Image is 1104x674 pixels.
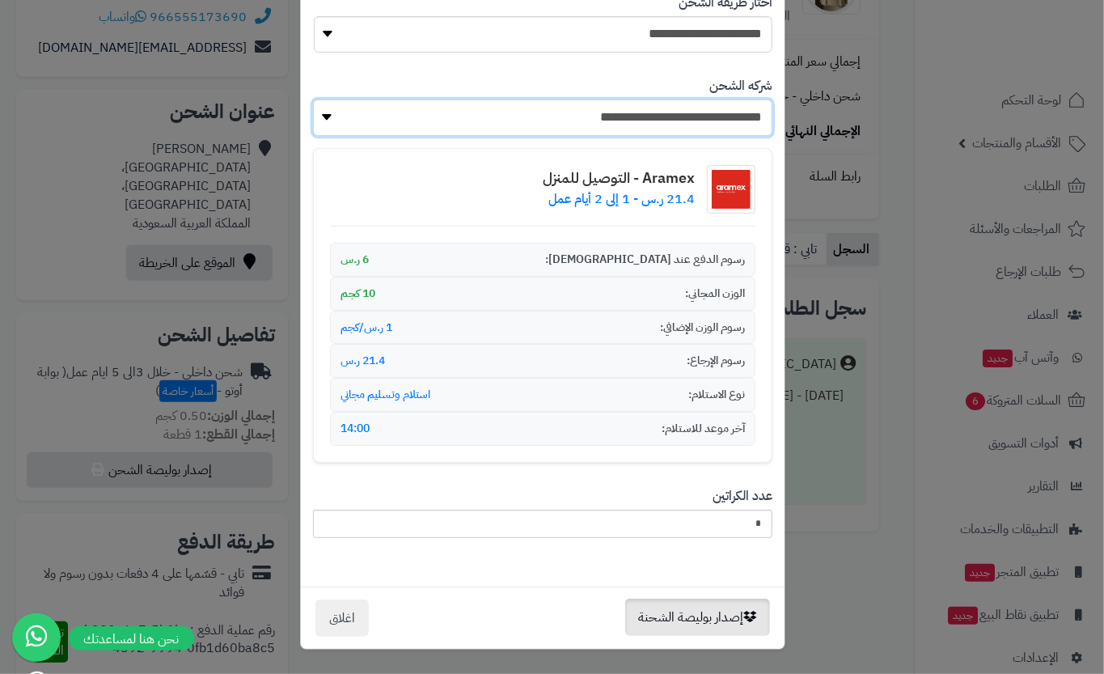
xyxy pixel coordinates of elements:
[713,487,772,506] label: عدد الكراتين
[341,387,430,403] span: استلام وتسليم مجاني
[341,353,385,369] span: 21.4 ر.س
[341,286,375,302] span: 10 كجم
[543,190,695,209] p: 21.4 ر.س - 1 إلى 2 أيام عمل
[660,320,745,336] span: رسوم الوزن الإضافي:
[341,252,369,268] span: 6 ر.س
[687,353,745,369] span: رسوم الإرجاع:
[543,170,695,186] h4: Aramex - التوصيل للمنزل
[707,165,755,214] img: شعار شركة الشحن
[685,286,745,302] span: الوزن المجاني:
[709,77,772,95] label: شركه الشحن
[688,387,745,403] span: نوع الاستلام:
[315,600,369,637] button: اغلاق
[341,421,370,437] span: 14:00
[341,320,392,336] span: 1 ر.س/كجم
[662,421,745,437] span: آخر موعد للاستلام:
[545,252,745,268] span: رسوم الدفع عند [DEMOGRAPHIC_DATA]:
[625,599,770,636] button: إصدار بوليصة الشحنة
